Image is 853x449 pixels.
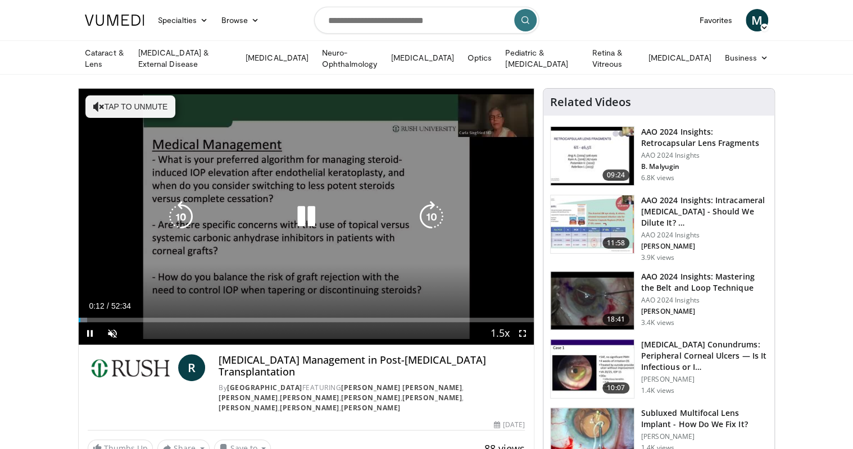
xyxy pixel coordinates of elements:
[602,382,629,393] span: 10:07
[641,296,768,305] p: AAO 2024 Insights
[641,318,674,327] p: 3.4K views
[280,403,339,413] a: [PERSON_NAME]
[461,47,498,69] a: Optics
[219,393,278,402] a: [PERSON_NAME]
[107,301,109,310] span: /
[111,301,131,310] span: 52:34
[78,47,131,70] a: Cataract & Lens
[602,314,629,325] span: 18:41
[151,9,215,31] a: Specialties
[227,383,302,392] a: [GEOGRAPHIC_DATA]
[641,231,768,240] p: AAO 2024 Insights
[550,339,768,398] a: 10:07 [MEDICAL_DATA] Conundrums: Peripheral Corneal Ulcers — Is It Infectious or I… [PERSON_NAME]...
[641,173,674,182] p: 6.8K views
[550,271,768,331] a: 18:41 AAO 2024 Insights: Mastering the Belt and Loop Technique AAO 2024 Insights [PERSON_NAME] 3....
[551,127,634,185] img: 01f52a5c-6a53-4eb2-8a1d-dad0d168ea80.150x105_q85_crop-smart_upscale.jpg
[219,403,278,413] a: [PERSON_NAME]
[641,271,768,294] h3: AAO 2024 Insights: Mastering the Belt and Loop Technique
[239,47,315,69] a: [MEDICAL_DATA]
[641,432,768,441] p: [PERSON_NAME]
[641,307,768,316] p: [PERSON_NAME]
[641,162,768,171] p: B. Malyugin
[551,195,634,254] img: de733f49-b136-4bdc-9e00-4021288efeb7.150x105_q85_crop-smart_upscale.jpg
[79,318,534,322] div: Progress Bar
[498,47,585,70] a: Pediatric & [MEDICAL_DATA]
[489,322,511,345] button: Playback Rate
[641,339,768,373] h3: [MEDICAL_DATA] Conundrums: Peripheral Corneal Ulcers — Is It Infectious or I…
[219,354,524,378] h4: [MEDICAL_DATA] Management in Post-[MEDICAL_DATA] Transplantation
[85,15,144,26] img: VuMedi Logo
[79,322,101,345] button: Pause
[85,95,175,118] button: Tap to unmute
[215,9,266,31] a: Browse
[341,393,401,402] a: [PERSON_NAME]
[89,301,104,310] span: 0:12
[550,95,631,109] h4: Related Videos
[315,47,384,70] a: Neuro-Ophthalmology
[692,9,739,31] a: Favorites
[641,47,718,69] a: [MEDICAL_DATA]
[131,47,239,70] a: [MEDICAL_DATA] & External Disease
[550,126,768,186] a: 09:24 AAO 2024 Insights: Retrocapsular Lens Fragments AAO 2024 Insights B. Malyugin 6.8K views
[641,375,768,384] p: [PERSON_NAME]
[641,242,768,251] p: [PERSON_NAME]
[641,126,768,149] h3: AAO 2024 Insights: Retrocapsular Lens Fragments
[551,340,634,398] img: 5ede7c1e-2637-46cb-a546-16fd546e0e1e.150x105_q85_crop-smart_upscale.jpg
[718,47,775,69] a: Business
[550,195,768,262] a: 11:58 AAO 2024 Insights: Intracameral [MEDICAL_DATA] - Should We Dilute It? … AAO 2024 Insights [...
[384,47,461,69] a: [MEDICAL_DATA]
[88,354,174,381] img: Rush University Medical Center
[641,407,768,430] h3: Subluxed Multifocal Lens Implant - How Do We Fix It?
[641,195,768,228] h3: AAO 2024 Insights: Intracameral [MEDICAL_DATA] - Should We Dilute It? …
[101,322,124,345] button: Unmute
[511,322,534,345] button: Fullscreen
[641,386,674,395] p: 1.4K views
[551,272,634,330] img: 22a3a3a3-03de-4b31-bd81-a17540334f4a.150x105_q85_crop-smart_upscale.jpg
[585,47,641,70] a: Retina & Vitreous
[602,169,629,181] span: 09:24
[402,393,462,402] a: [PERSON_NAME]
[314,7,539,34] input: Search topics, interventions
[602,237,629,249] span: 11:58
[341,403,401,413] a: [PERSON_NAME]
[746,9,768,31] a: M
[494,420,524,430] div: [DATE]
[280,393,339,402] a: [PERSON_NAME]
[219,383,524,413] div: By FEATURING , , , , , , ,
[641,253,674,262] p: 3.9K views
[341,383,462,392] a: [PERSON_NAME] [PERSON_NAME]
[79,89,534,345] video-js: Video Player
[641,151,768,160] p: AAO 2024 Insights
[178,354,205,381] a: R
